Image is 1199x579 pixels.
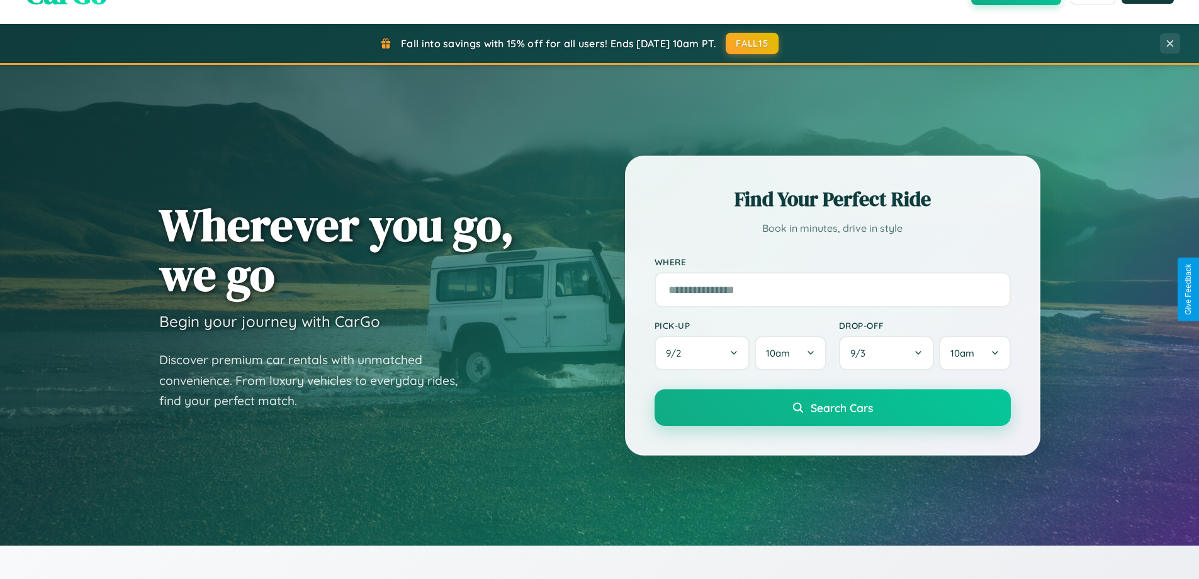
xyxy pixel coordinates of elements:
span: Search Cars [811,401,873,415]
button: 10am [755,336,826,370]
h2: Find Your Perfect Ride [655,185,1011,213]
p: Discover premium car rentals with unmatched convenience. From luxury vehicles to everyday rides, ... [159,350,474,411]
span: Fall into savings with 15% off for all users! Ends [DATE] 10am PT. [401,37,716,50]
div: Give Feedback [1184,264,1193,315]
button: Search Cars [655,389,1011,426]
button: FALL15 [726,33,779,54]
span: 9 / 2 [666,347,687,359]
label: Drop-off [839,320,1011,331]
h1: Wherever you go, we go [159,200,514,299]
h3: Begin your journey with CarGo [159,312,380,331]
label: Where [655,256,1011,267]
span: 9 / 3 [850,347,872,359]
button: 10am [939,336,1010,370]
p: Book in minutes, drive in style [655,219,1011,238]
span: 10am [766,347,790,359]
span: 10am [950,347,974,359]
button: 9/2 [655,336,750,370]
label: Pick-up [655,320,826,331]
button: 9/3 [839,336,935,370]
